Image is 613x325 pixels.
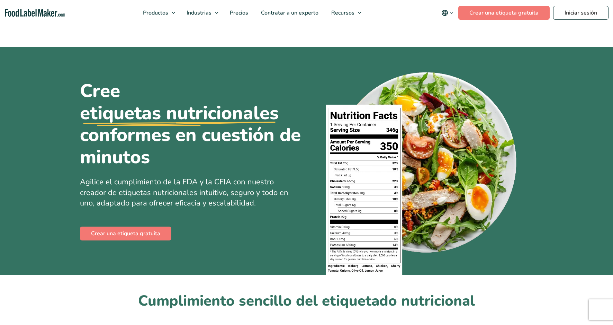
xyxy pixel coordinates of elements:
span: Precios [228,9,249,17]
h1: Cree conformes en cuestión de minutos [80,80,301,168]
a: Crear una etiqueta gratuita [80,227,171,240]
span: Recursos [329,9,355,17]
u: etiquetas nutricionales [80,102,279,124]
img: Un plato de comida con una etiqueta de información nutricional encima. [326,68,519,275]
span: Industrias [184,9,212,17]
h2: Cumplimiento sencillo del etiquetado nutricional [80,292,533,311]
span: Contratar a un experto [259,9,319,17]
a: Iniciar sesión [553,6,609,20]
span: Agilice el cumplimiento de la FDA y la CFIA con nuestro creador de etiquetas nutricionales intuit... [80,177,288,209]
a: Crear una etiqueta gratuita [458,6,550,20]
span: Productos [141,9,169,17]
